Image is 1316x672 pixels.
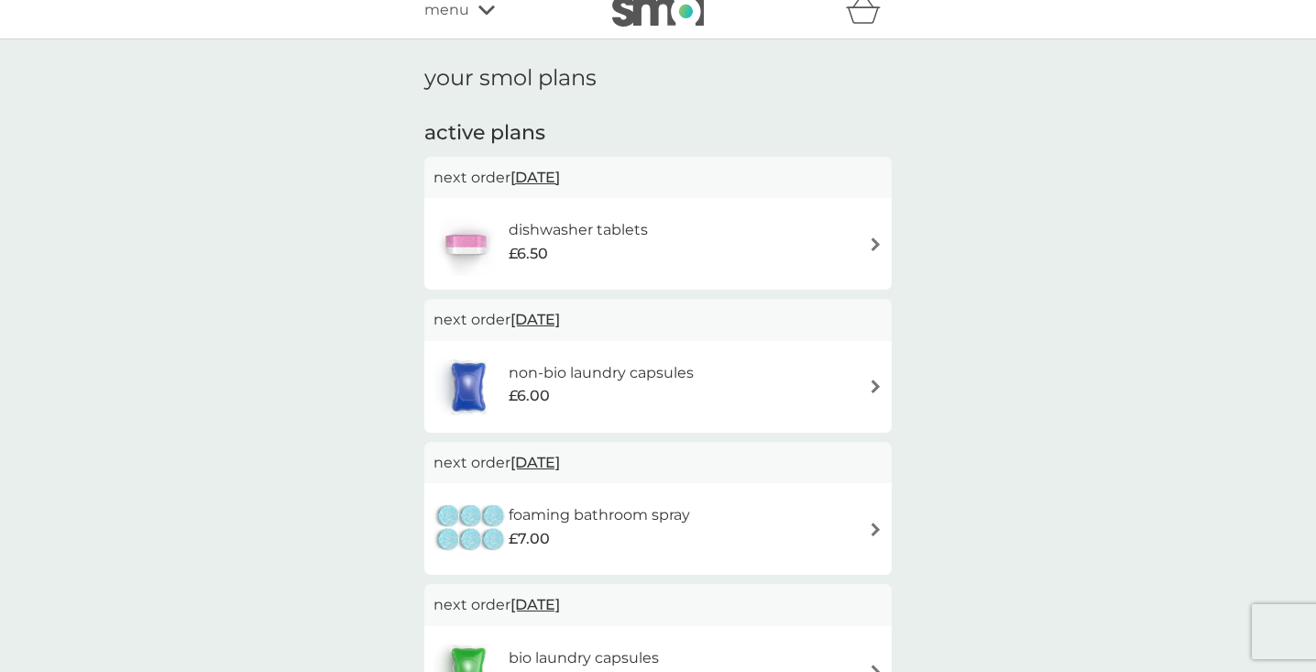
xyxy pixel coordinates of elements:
[509,242,548,266] span: £6.50
[433,308,883,332] p: next order
[424,65,892,92] h1: your smol plans
[509,384,550,408] span: £6.00
[433,593,883,617] p: next order
[509,646,659,670] h6: bio laundry capsules
[433,497,509,561] img: foaming bathroom spray
[869,380,883,393] img: arrow right
[509,527,550,551] span: £7.00
[510,587,560,622] span: [DATE]
[509,218,648,242] h6: dishwasher tablets
[510,445,560,480] span: [DATE]
[509,503,690,527] h6: foaming bathroom spray
[510,160,560,195] span: [DATE]
[869,237,883,251] img: arrow right
[509,361,694,385] h6: non-bio laundry capsules
[433,166,883,190] p: next order
[424,119,892,148] h2: active plans
[433,451,883,475] p: next order
[869,523,883,536] img: arrow right
[433,355,503,419] img: non-bio laundry capsules
[433,212,498,276] img: dishwasher tablets
[510,302,560,337] span: [DATE]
